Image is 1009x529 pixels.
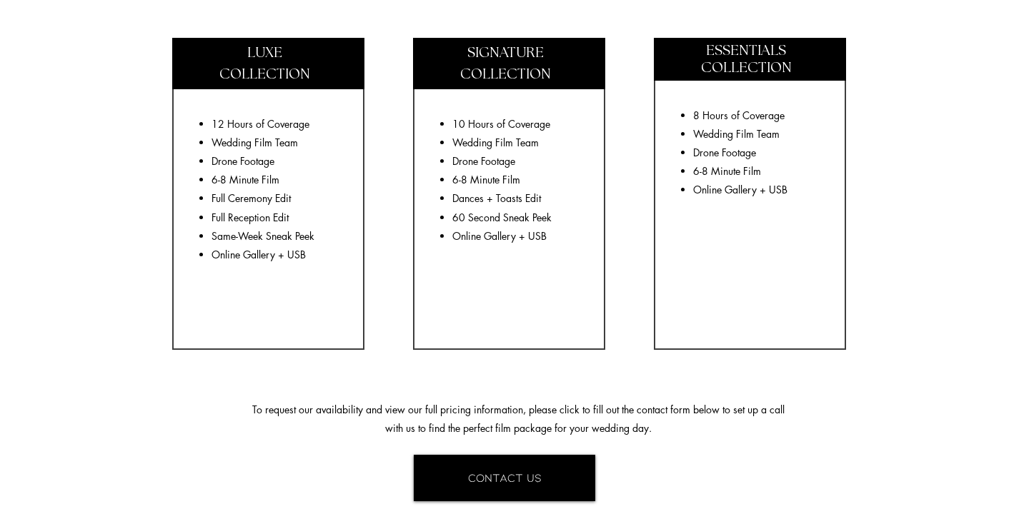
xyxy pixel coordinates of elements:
[212,229,314,243] span: Same-Week Sneak Peek
[247,46,282,61] span: LUXE
[212,173,279,186] span: 6-8 Minute Film
[693,183,787,196] span: Online Gallery + USB
[414,455,595,501] a: CONTACT US
[693,127,780,141] span: Wedding Film Team
[460,67,551,82] span: COLLECTION
[212,136,298,149] span: Wedding Film Team
[212,211,289,224] span: Full Reception Edit
[219,67,310,82] span: COLLECTION
[212,191,291,205] span: Full Ceremony Edit
[212,248,306,261] span: Online Gallery + USB
[452,173,520,186] span: 6-8 Minute Film
[252,403,785,435] span: To request our availability and view our full pricing information, please click to fill out the c...
[693,164,761,178] span: 6-8 Minute Film
[701,61,792,76] span: COLLECTION
[452,117,550,131] span: 10 Hours of Coverage
[212,154,274,168] span: Drone Footage
[693,109,785,122] span: 8 Hours of Coverage
[706,44,786,59] span: ESSENTIALS
[452,191,541,205] span: Dances + Toasts Edit
[452,229,547,243] span: Online Gallery + USB
[452,154,515,168] span: Drone Footage
[452,211,552,224] span: 60 Second Sneak Peek
[212,117,309,131] span: 12 Hours of Coverage
[693,146,756,159] span: Drone Footage
[452,136,539,149] span: Wedding Film Team
[468,470,542,485] span: CONTACT US
[467,46,544,61] span: SIGNATURE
